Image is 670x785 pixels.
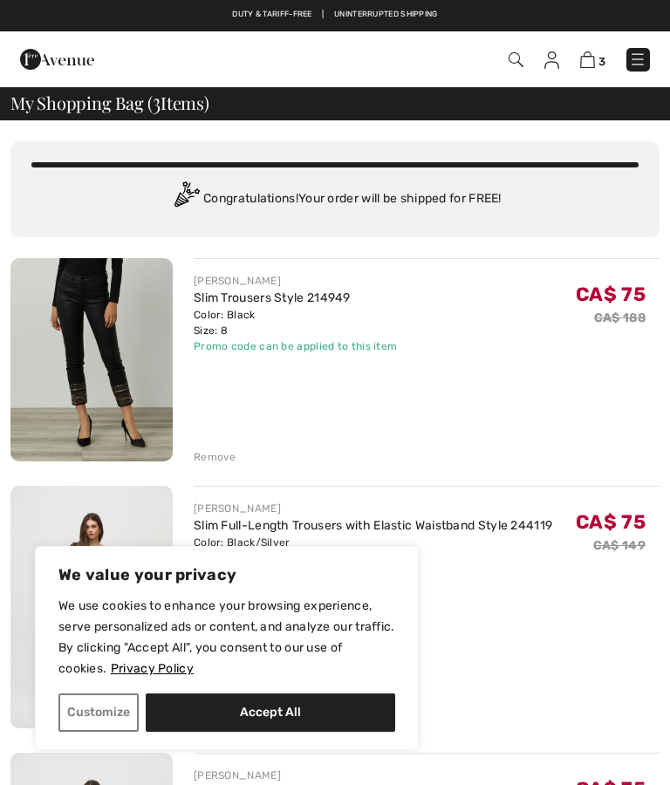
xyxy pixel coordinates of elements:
[153,90,161,113] span: 3
[146,693,395,732] button: Accept All
[580,51,605,69] a: 3
[31,181,639,216] div: Congratulations! Your order will be shipped for FREE!
[594,311,646,325] s: CA$ 188
[576,283,646,306] span: CA$ 75
[544,51,559,69] img: My Info
[194,307,397,338] div: Color: Black Size: 8
[509,52,523,67] img: Search
[629,51,646,68] img: Menu
[58,596,395,679] p: We use cookies to enhance your browsing experience, serve personalized ads or content, and analyz...
[35,546,419,750] div: We value your privacy
[194,518,552,533] a: Slim Full-Length Trousers with Elastic Waistband Style 244119
[20,51,94,66] a: 1ère Avenue
[576,510,646,534] span: CA$ 75
[194,768,552,783] div: [PERSON_NAME]
[598,55,605,68] span: 3
[194,535,552,566] div: Color: Black/Silver Size: 8
[194,290,351,305] a: Slim Trousers Style 214949
[20,42,94,77] img: 1ère Avenue
[194,338,397,354] div: Promo code can be applied to this item
[194,501,552,516] div: [PERSON_NAME]
[194,449,236,465] div: Remove
[194,273,397,289] div: [PERSON_NAME]
[110,660,195,677] a: Privacy Policy
[168,181,203,216] img: Congratulation2.svg
[10,94,209,112] span: My Shopping Bag ( Items)
[58,693,139,732] button: Customize
[593,538,646,553] s: CA$ 149
[58,564,395,585] p: We value your privacy
[10,258,173,461] img: Slim Trousers Style 214949
[580,51,595,68] img: Shopping Bag
[10,486,173,729] img: Slim Full-Length Trousers with Elastic Waistband Style 244119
